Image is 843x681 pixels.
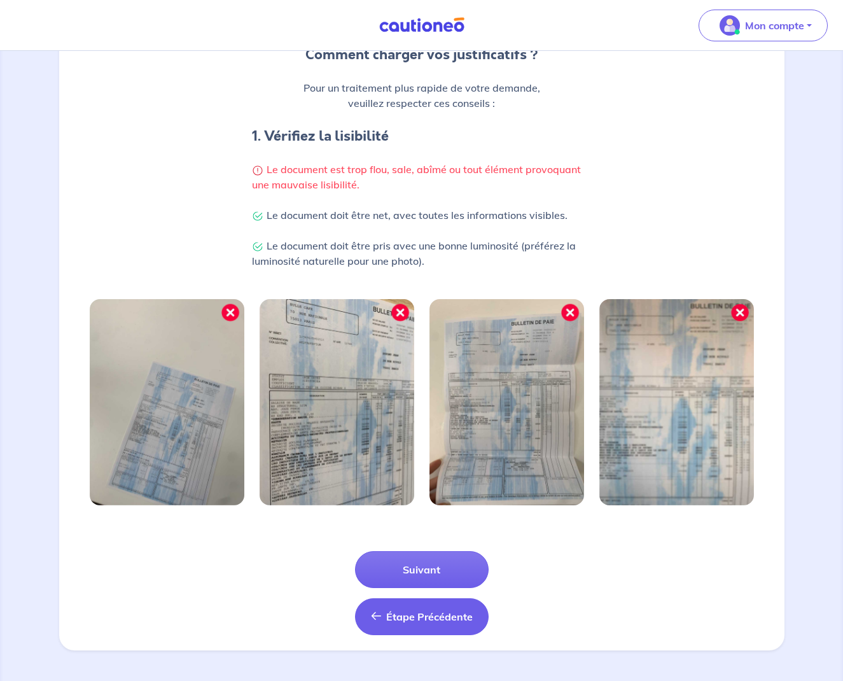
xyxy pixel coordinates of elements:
[429,299,584,505] img: Image mal cadrée 3
[90,299,244,505] img: Image mal cadrée 1
[720,15,740,36] img: illu_account_valid_menu.svg
[252,80,592,111] p: Pour un traitement plus rapide de votre demande, veuillez respecter ces conseils :
[599,299,754,505] img: Image mal cadrée 4
[252,162,592,192] p: Le document est trop flou, sale, abîmé ou tout élément provoquant une mauvaise lisibilité.
[252,126,592,146] h4: 1. Vérifiez la lisibilité
[745,18,804,33] p: Mon compte
[252,211,263,222] img: Check
[386,610,473,623] span: Étape Précédente
[260,299,414,505] img: Image mal cadrée 2
[252,165,263,176] img: Warning
[252,241,263,253] img: Check
[699,10,828,41] button: illu_account_valid_menu.svgMon compte
[355,551,489,588] button: Suivant
[374,17,470,33] img: Cautioneo
[355,598,489,635] button: Étape Précédente
[252,207,592,269] p: Le document doit être net, avec toutes les informations visibles. Le document doit être pris avec...
[252,45,592,65] p: Comment charger vos justificatifs ?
